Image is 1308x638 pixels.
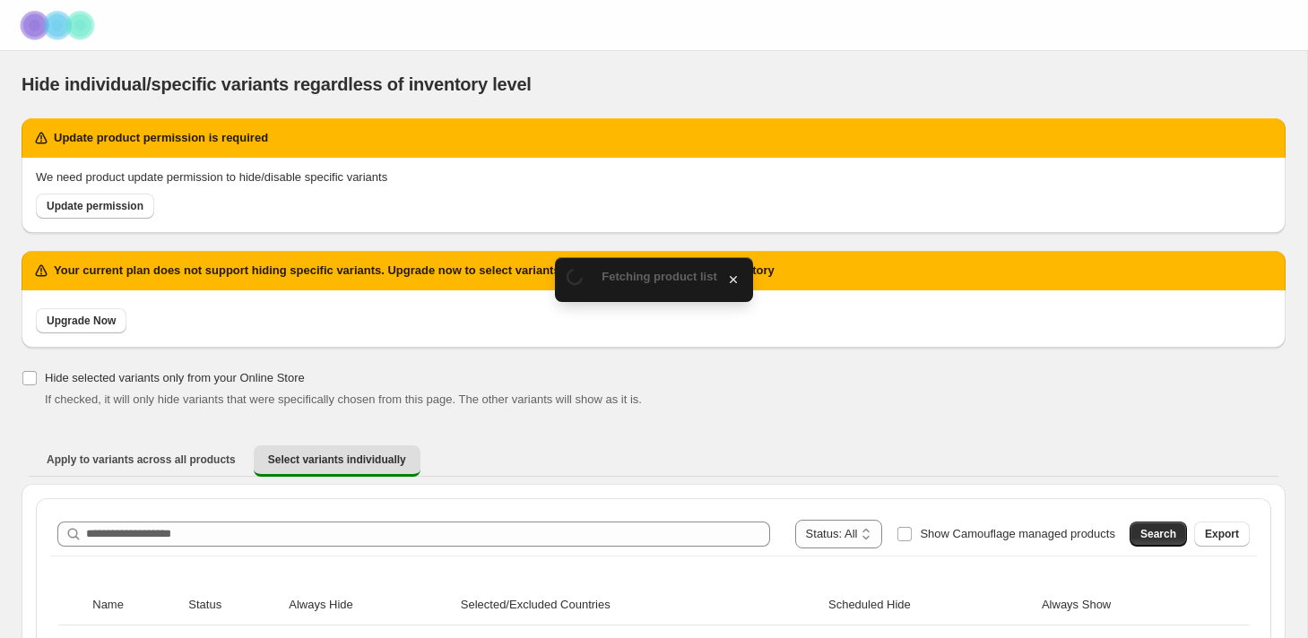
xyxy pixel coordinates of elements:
span: We need product update permission to hide/disable specific variants [36,170,387,184]
span: Search [1140,527,1176,541]
span: Show Camouflage managed products [920,527,1115,540]
th: Scheduled Hide [823,585,1036,625]
span: If checked, it will only hide variants that were specifically chosen from this page. The other va... [45,392,642,406]
th: Name [87,585,183,625]
span: Upgrade Now [47,314,116,328]
a: Update permission [36,194,154,219]
button: Apply to variants across all products [32,445,250,474]
th: Status [183,585,283,625]
h2: Your current plan does not support hiding specific variants. Upgrade now to select variants and h... [54,262,775,280]
span: Select variants individually [268,453,406,467]
th: Selected/Excluded Countries [455,585,823,625]
button: Search [1130,522,1187,547]
span: Fetching product list [602,270,717,283]
button: Export [1194,522,1250,547]
th: Always Show [1036,585,1220,625]
a: Upgrade Now [36,308,126,333]
span: Apply to variants across all products [47,453,236,467]
span: Export [1205,527,1239,541]
span: Hide individual/specific variants regardless of inventory level [22,74,532,94]
span: Hide selected variants only from your Online Store [45,371,305,384]
button: Select variants individually [254,445,420,477]
th: Always Hide [283,585,455,625]
h2: Update product permission is required [54,129,268,147]
span: Update permission [47,199,143,213]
